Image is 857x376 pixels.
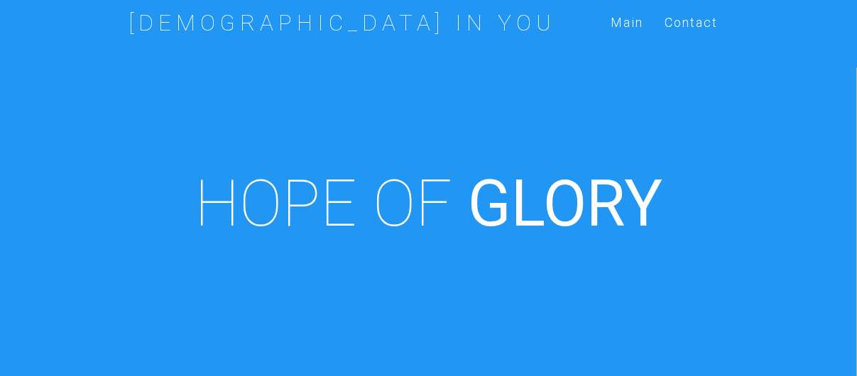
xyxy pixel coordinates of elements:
i: O [543,165,586,242]
i: R [586,165,624,242]
i: Y [624,165,662,242]
span: HOPE OF [195,165,452,242]
i: L [511,165,543,242]
i: G [468,165,511,242]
